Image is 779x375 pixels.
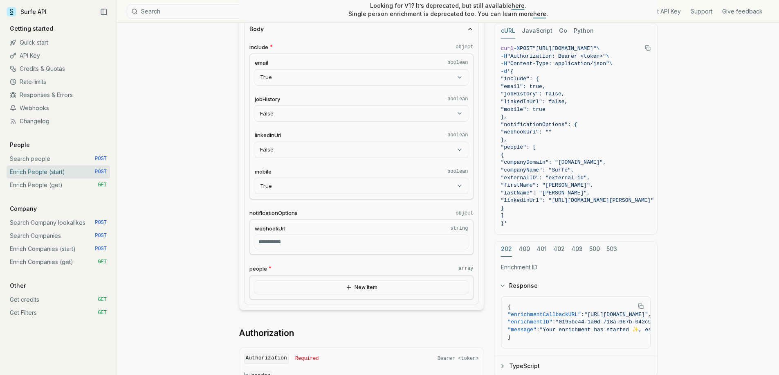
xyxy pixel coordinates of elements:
span: POST [95,233,107,239]
span: POST [520,45,532,52]
span: -d [501,68,507,75]
span: POST [95,219,107,226]
span: GET [98,296,107,303]
div: Response [494,296,657,355]
p: Getting started [7,25,56,33]
span: }' [501,220,507,226]
p: People [7,141,33,149]
span: : [581,312,584,318]
span: "webhookUrl": "" [501,129,552,135]
span: "lastName": "[PERSON_NAME]", [501,190,590,196]
span: "companyDomain": "[DOMAIN_NAME]", [501,159,606,165]
span: -H [501,53,507,59]
button: Search⌘K [127,4,331,19]
span: POST [95,156,107,162]
button: Go [559,23,567,38]
span: "jobHistory": false, [501,91,565,97]
a: Support [691,7,712,16]
button: Response [494,275,657,296]
a: here [512,2,525,9]
span: "Content-Type: application/json" [507,61,609,67]
button: 500 [589,242,600,257]
span: "0195be44-1a0d-718a-967b-042c9d17ffd7" [556,319,677,325]
span: notificationOptions [249,209,298,217]
span: "enrichmentCallbackURL" [508,312,581,318]
a: Enrich Companies (start) POST [7,242,110,255]
span: "notificationOptions": { [501,122,577,128]
span: { [501,152,504,158]
span: \ [609,61,613,67]
button: New Item [255,280,468,294]
a: Surfe API [7,6,47,18]
a: Rate limits [7,75,110,88]
span: mobile [255,168,272,176]
a: Enrich People (get) GET [7,178,110,192]
span: "linkedinUrl": "[URL][DOMAIN_NAME][PERSON_NAME]" [501,197,654,203]
code: object [456,210,473,217]
span: curl [501,45,514,52]
span: POST [95,246,107,252]
code: Authorization [244,353,289,364]
a: Credits & Quotas [7,62,110,75]
span: ] [501,212,504,219]
button: Python [574,23,594,38]
span: "[URL][DOMAIN_NAME]" [584,312,648,318]
a: Search Companies POST [7,229,110,242]
p: Enrichment ID [501,263,651,271]
button: 503 [606,242,617,257]
code: boolean [447,132,468,138]
p: Looking for V1? It’s deprecated, but still available . Single person enrichment is deprecated too... [348,2,548,18]
button: Collapse Sidebar [98,6,110,18]
span: email [255,59,268,67]
button: 202 [501,242,512,257]
a: Search people POST [7,152,110,165]
span: \ [597,45,600,52]
span: jobHistory [255,95,280,103]
a: Responses & Errors [7,88,110,102]
a: Quick start [7,36,110,49]
span: } [501,205,504,211]
span: GET [98,309,107,316]
span: "enrichmentID" [508,319,552,325]
span: "include": { [501,76,539,82]
a: Get API Key [649,7,681,16]
span: { [508,304,511,310]
span: Bearer <token> [438,355,479,362]
span: "Your enrichment has started ✨, estimated time: 2 seconds." [540,327,731,333]
button: 403 [571,242,583,257]
span: "message" [508,327,537,333]
span: include [249,43,268,51]
span: people [249,265,267,273]
span: webhookUrl [255,225,285,233]
a: Search Company lookalikes POST [7,216,110,229]
span: "mobile": true [501,106,546,113]
button: 401 [537,242,547,257]
a: Give feedback [722,7,763,16]
code: array [458,265,473,272]
span: -X [514,45,520,52]
button: Copy Text [635,300,647,312]
span: "linkedInUrl": false, [501,99,568,105]
span: GET [98,259,107,265]
span: "Authorization: Bearer <token>" [507,53,606,59]
p: Company [7,205,40,213]
a: Changelog [7,115,110,128]
a: Enrich People (start) POST [7,165,110,178]
button: 400 [519,242,530,257]
button: Copy Text [642,42,654,54]
button: 402 [553,242,565,257]
span: , [648,312,651,318]
code: string [450,225,468,232]
a: Enrich Companies (get) GET [7,255,110,269]
button: JavaScript [522,23,552,38]
a: here [533,10,546,17]
span: POST [95,169,107,175]
span: : [552,319,556,325]
span: "people": [ [501,144,536,150]
span: "[URL][DOMAIN_NAME]" [533,45,597,52]
code: boolean [447,168,468,175]
a: Webhooks [7,102,110,115]
span: Required [295,355,319,362]
code: object [456,44,473,50]
span: : [537,327,540,333]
